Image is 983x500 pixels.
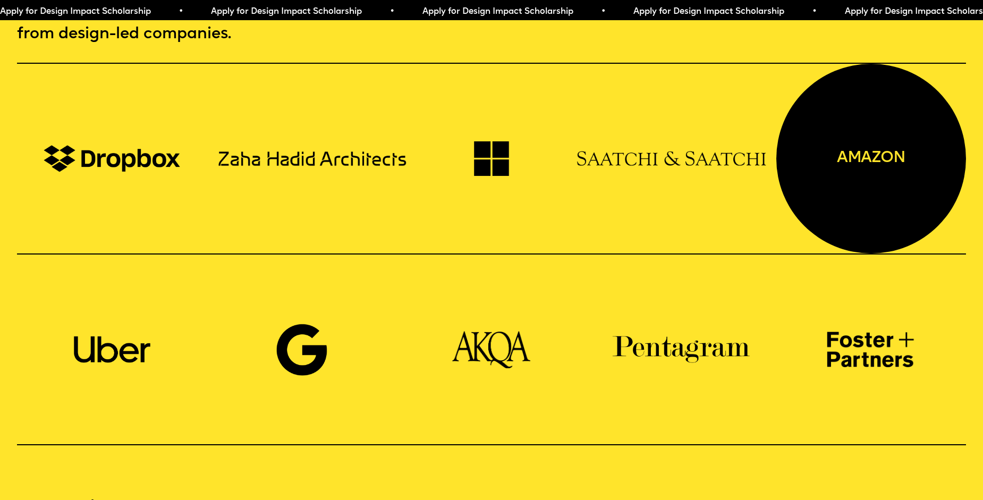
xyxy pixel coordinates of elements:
span: • [177,7,182,16]
span: • [811,7,816,16]
span: • [388,7,393,16]
span: • [600,7,605,16]
div: amazon [776,64,966,253]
